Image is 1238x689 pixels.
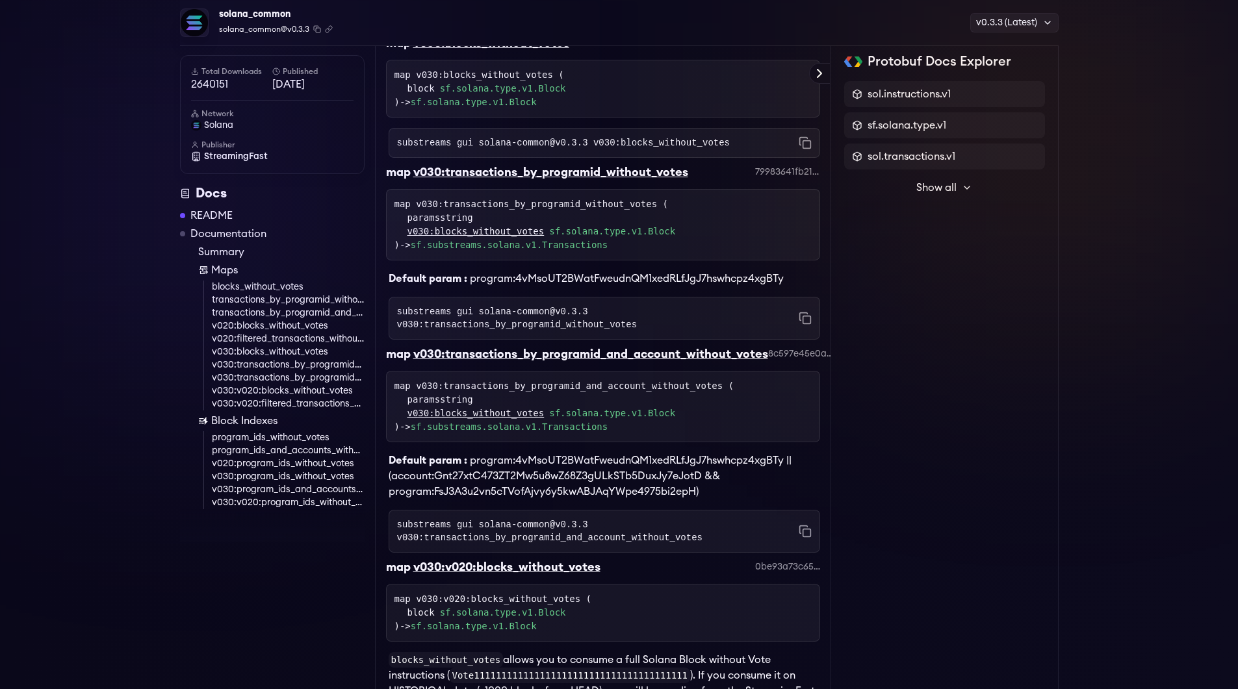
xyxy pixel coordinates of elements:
[868,53,1011,71] h2: Protobuf Docs Explorer
[549,407,675,420] a: sf.solana.type.v1.Block
[272,66,354,77] h6: Published
[389,652,504,668] code: blocks_without_votes
[799,312,812,325] button: Copy command to clipboard
[212,457,365,470] a: v020:program_ids_without_votes
[397,518,799,544] code: substreams gui solana-common@v0.3.3 v030:transactions_by_programid_and_account_without_votes
[549,225,675,238] a: sf.solana.type.v1.Block
[180,184,365,203] div: Docs
[768,347,833,360] div: 8c597e45e0aacc39d15dda46cbb1babfa6e18abc
[190,226,266,242] a: Documentation
[799,525,812,538] button: Copy command to clipboard
[191,119,354,132] a: solana
[799,136,812,149] button: Copy command to clipboard
[411,421,608,432] a: sf.substreams.solana.v1.Transactions
[386,163,411,181] div: map
[407,225,545,238] a: v030:blocks_without_votes
[191,150,354,163] a: StreamingFast
[212,444,365,457] a: program_ids_and_accounts_without_votes
[394,379,812,434] div: map v030:transactions_by_programid_and_account_without_votes ( )
[212,470,365,483] a: v030:program_ids_without_votes
[389,455,467,466] b: Default param :
[181,9,208,36] img: Package Logo
[400,421,608,432] span: ->
[407,82,812,95] div: block
[212,496,365,509] a: v030:v020:program_ids_without_votes
[191,108,354,119] h6: Network
[212,483,365,496] a: v030:program_ids_and_accounts_without_votes
[212,307,365,319] a: transactions_by_programid_and_account_without_votes
[394,197,812,252] div: map v030:transactions_by_programid_without_votes ( )
[970,13,1059,32] div: v0.3.3 (Latest)
[212,345,365,358] a: v030:blocks_without_votes
[868,149,955,164] span: sol.transactions.v1
[397,305,799,331] code: substreams gui solana-common@v0.3.3 v030:transactions_by_programid_without_votes
[755,166,820,179] div: 79983641fb21f80af202858c457165e00d9c9c9f
[191,120,201,131] img: solana
[198,265,209,275] img: Map icon
[191,77,272,92] span: 2640151
[386,345,411,363] div: map
[198,262,365,278] a: Maps
[868,118,946,133] span: sf.solana.type.v1
[868,86,951,102] span: sol.instructions.v1
[400,97,537,107] span: ->
[212,397,365,410] a: v030:v020:filtered_transactions_without_votes
[407,211,812,225] div: paramsstring
[198,244,365,260] a: Summary
[413,558,600,576] div: v030:v020:blocks_without_votes
[411,240,608,250] a: sf.substreams.solana.v1.Transactions
[440,82,566,95] a: sf.solana.type.v1.Block
[204,150,268,163] span: StreamingFast
[204,119,233,132] span: solana
[212,294,365,307] a: transactions_by_programid_without_votes
[394,68,812,109] div: map v030:blocks_without_votes ( )
[219,23,309,35] span: solana_common@v0.3.3
[400,240,608,250] span: ->
[389,455,792,497] span: program:4vMsoUT2BWatFweudnQM1xedRLfJgJ7hswhcpz4xgBTy || (account:Gnt27xtC473ZT2Mw5u8wZ68Z3gULkSTb...
[397,136,730,149] code: substreams gui solana-common@v0.3.3 v030:blocks_without_votes
[272,77,354,92] span: [DATE]
[313,25,321,33] button: Copy package name and version
[413,163,688,181] div: v030:transactions_by_programid_without_votes
[325,25,333,33] button: Copy .spkg link to clipboard
[400,621,537,631] span: ->
[212,281,365,294] a: blocks_without_votes
[212,431,365,444] a: program_ids_without_votes
[191,66,272,77] h6: Total Downloads
[212,332,365,345] a: v020:filtered_transactions_without_votes
[212,319,365,332] a: v020:blocks_without_votes
[407,407,545,420] a: v030:blocks_without_votes
[190,208,233,223] a: README
[844,56,863,67] img: Protobuf
[844,175,1045,201] button: Show all
[212,384,365,397] a: v030:v020:blocks_without_votes
[440,606,566,620] a: sf.solana.type.v1.Block
[411,621,537,631] a: sf.solana.type.v1.Block
[389,273,467,284] b: Default param :
[212,371,365,384] a: v030:transactions_by_programid_and_account_without_votes
[413,345,768,363] div: v030:transactions_by_programid_and_account_without_votes
[394,592,812,633] div: map v030:v020:blocks_without_votes ( )
[191,140,354,150] h6: Publisher
[755,560,820,573] div: 0be93a73c65aa8ec2de4b1a47209edeea493ff29
[219,5,333,23] div: solana_common
[198,416,209,426] img: Block Index icon
[916,180,957,195] span: Show all
[407,606,812,620] div: block
[450,668,690,683] code: Vote111111111111111111111111111111111111111
[411,97,537,107] a: sf.solana.type.v1.Block
[198,413,365,429] a: Block Indexes
[470,273,784,284] span: program:4vMsoUT2BWatFweudnQM1xedRLfJgJ7hswhcpz4xgBTy
[386,558,411,576] div: map
[407,393,812,407] div: paramsstring
[212,358,365,371] a: v030:transactions_by_programid_without_votes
